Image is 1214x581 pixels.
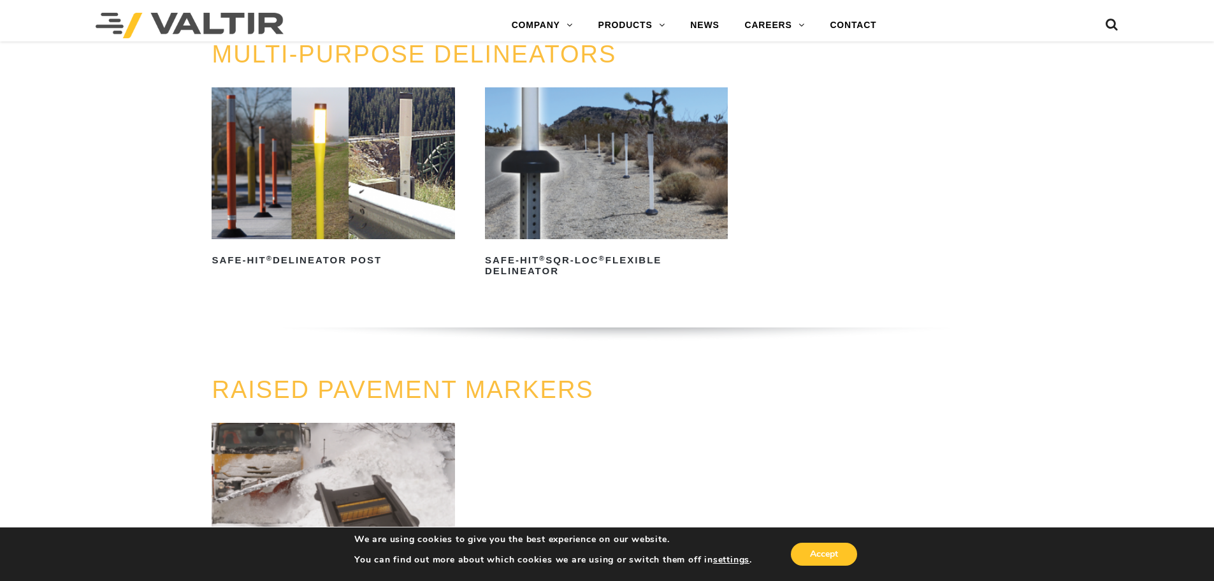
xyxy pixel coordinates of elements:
[212,41,616,68] a: MULTI-PURPOSE DELINEATORS
[499,13,586,38] a: COMPANY
[266,254,273,262] sup: ®
[212,87,454,271] a: Safe-Hit®Delineator Post
[96,13,284,38] img: Valtir
[732,13,818,38] a: CAREERS
[817,13,889,38] a: CONTACT
[212,251,454,271] h2: Safe-Hit Delineator Post
[485,87,728,281] a: Safe-Hit®SQR-LOC®Flexible Delineator
[586,13,678,38] a: PRODUCTS
[599,254,605,262] sup: ®
[791,543,857,566] button: Accept
[354,534,752,545] p: We are using cookies to give you the best experience on our website.
[677,13,732,38] a: NEWS
[713,554,749,566] button: settings
[485,251,728,281] h2: Safe-Hit SQR-LOC Flexible Delineator
[212,376,593,403] a: RAISED PAVEMENT MARKERS
[539,254,546,262] sup: ®
[354,554,752,566] p: You can find out more about which cookies we are using or switch them off in .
